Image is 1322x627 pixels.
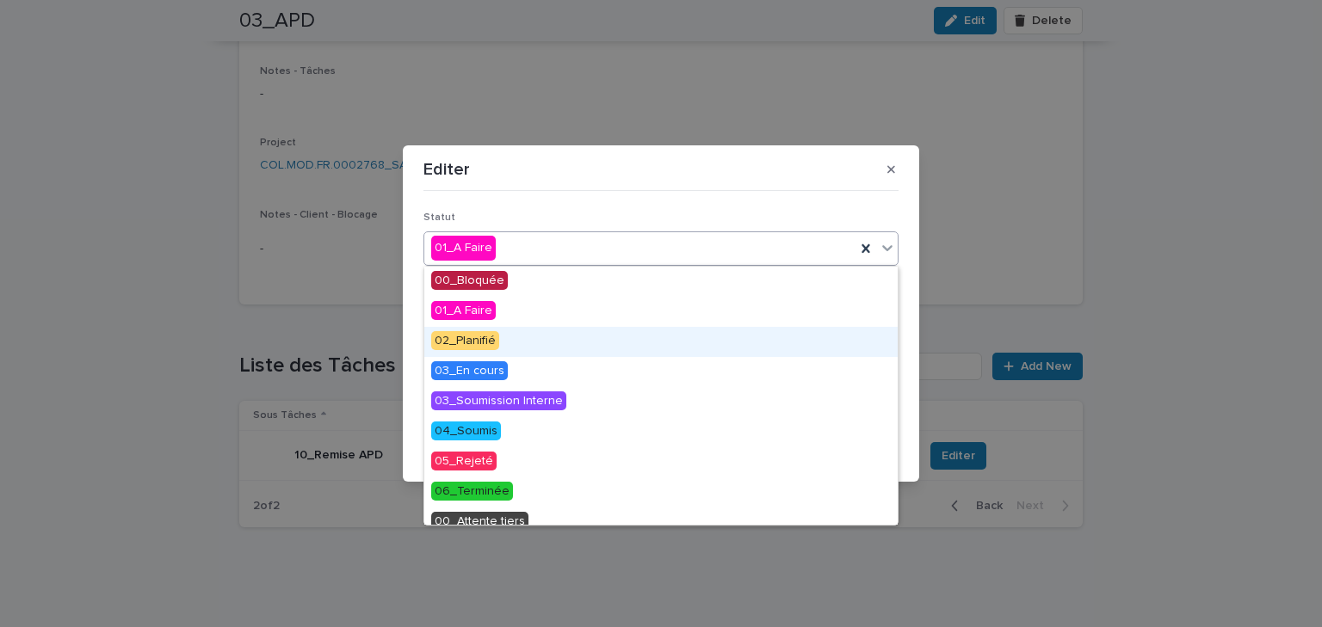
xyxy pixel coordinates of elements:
[431,301,496,320] span: 01_A Faire
[431,482,513,501] span: 06_Terminée
[431,421,501,440] span: 04_Soumis
[424,387,898,417] div: 03_Soumission Interne
[424,327,898,357] div: 02_Planifié
[423,212,455,223] span: Statut
[431,271,508,290] span: 00_Bloquée
[431,361,508,380] span: 03_En cours
[424,357,898,387] div: 03_En cours
[424,267,898,297] div: 00_Bloquée
[424,297,898,327] div: 01_A Faire
[424,417,898,447] div: 04_Soumis
[423,159,470,180] p: Editer
[431,236,496,261] div: 01_A Faire
[424,477,898,507] div: 06_Terminée
[424,447,898,477] div: 05_Rejeté
[424,507,898,538] div: 00_Attente tiers
[431,391,566,410] span: 03_Soumission Interne
[431,452,497,470] span: 05_Rejeté
[431,331,499,350] span: 02_Planifié
[431,512,528,531] span: 00_Attente tiers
